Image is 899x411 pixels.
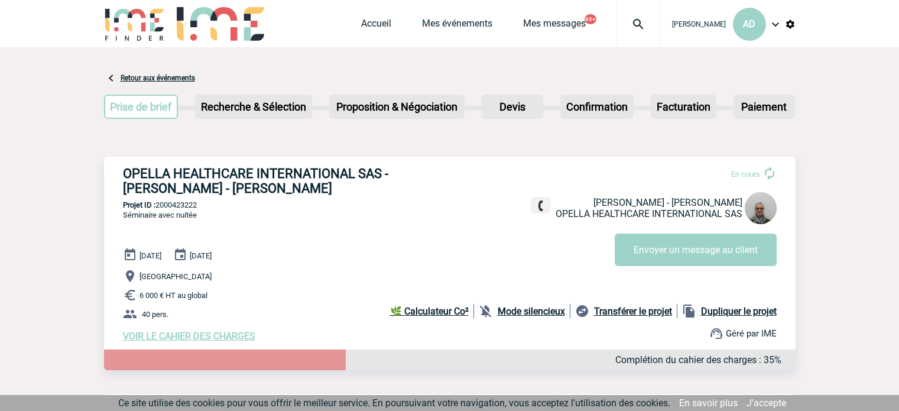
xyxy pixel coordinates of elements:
[390,304,474,318] a: 🌿 Calculateur Co²
[743,18,755,30] span: AD
[361,18,391,34] a: Accueil
[123,331,255,342] a: VOIR LE CAHIER DES CHARGES
[104,200,796,209] p: 2000423222
[585,14,596,24] button: 99+
[118,397,670,409] span: Ce site utilise des cookies pour vous offrir le meilleur service. En poursuivant votre navigation...
[709,326,723,341] img: support.png
[747,397,786,409] a: J'accepte
[390,306,469,317] b: 🌿 Calculateur Co²
[652,96,715,118] p: Facturation
[123,166,478,196] h3: OPELLA HEALTHCARE INTERNATIONAL SAS - [PERSON_NAME] - [PERSON_NAME]
[562,96,632,118] p: Confirmation
[672,20,726,28] span: [PERSON_NAME]
[422,18,492,34] a: Mes événements
[594,306,672,317] b: Transférer le projet
[139,272,212,281] span: [GEOGRAPHIC_DATA]
[731,170,760,179] span: En cours
[498,306,565,317] b: Mode silencieux
[593,197,742,208] span: [PERSON_NAME] - [PERSON_NAME]
[123,200,155,209] b: Projet ID :
[523,18,586,34] a: Mes messages
[190,251,212,260] span: [DATE]
[142,310,168,319] span: 40 pers.
[615,234,777,266] button: Envoyer un message au client
[139,291,207,300] span: 6 000 € HT au global
[701,306,777,317] b: Dupliquer le projet
[556,208,742,219] span: OPELLA HEALTHCARE INTERNATIONAL SAS
[682,304,696,318] img: file_copy-black-24dp.png
[679,397,738,409] a: En savoir plus
[735,96,794,118] p: Paiement
[121,74,195,82] a: Retour aux événements
[196,96,311,118] p: Recherche & Sélection
[745,192,777,224] img: 123011-0.JPG
[330,96,463,118] p: Proposition & Négociation
[139,251,161,260] span: [DATE]
[123,211,197,219] span: Séminaire avec nuitée
[104,7,165,41] img: IME-Finder
[483,96,542,118] p: Devis
[535,200,546,211] img: fixe.png
[726,328,777,339] span: Géré par IME
[105,96,177,118] p: Prise de brief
